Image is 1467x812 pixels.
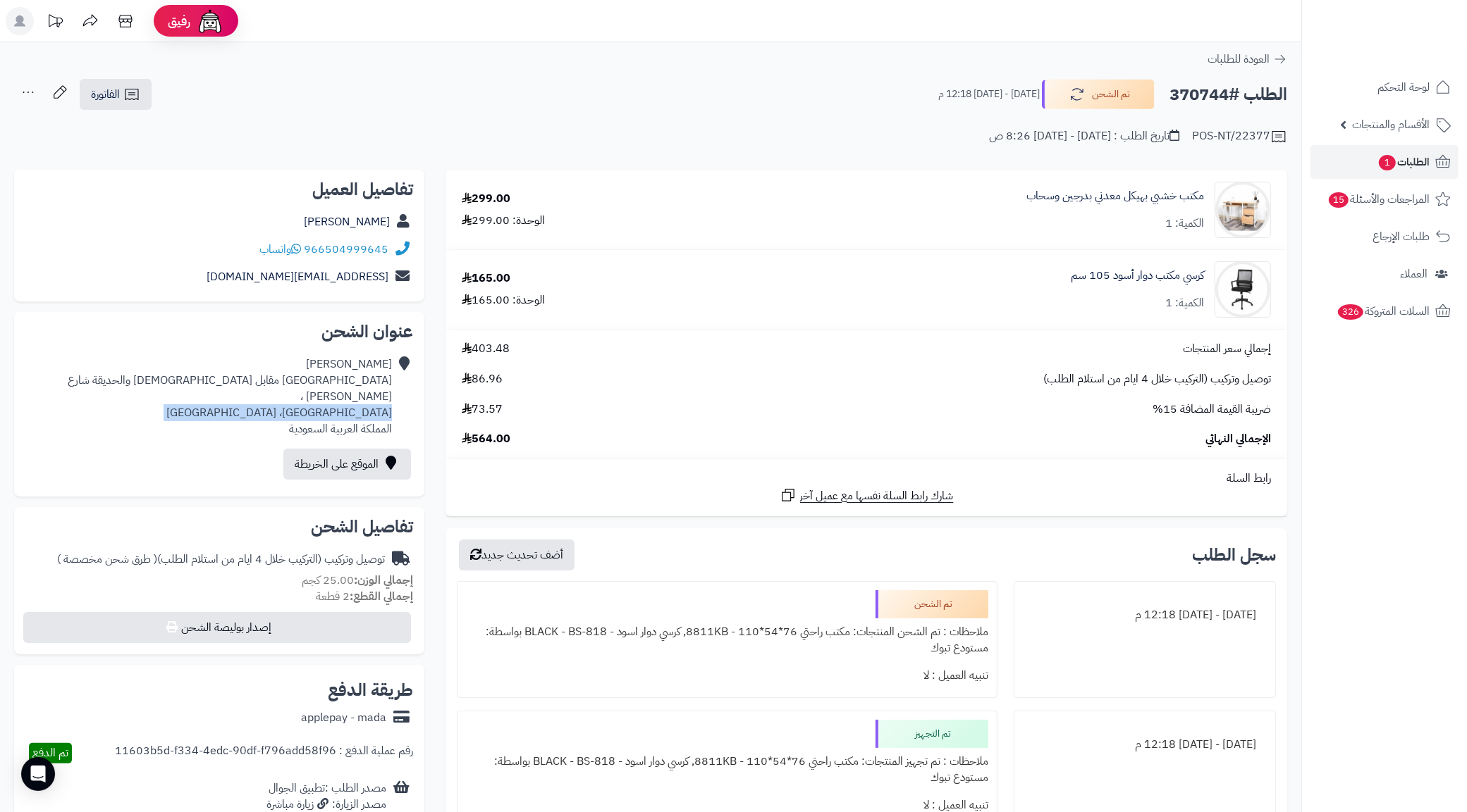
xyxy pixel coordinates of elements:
[304,213,390,230] a: [PERSON_NAME]
[1165,216,1204,232] div: الكمية: 1
[466,618,988,662] div: ملاحظات : تم الشحن المنتجات: مكتب راحتي 76*54*110 - 8811KB, كرسي دوار اسود - BLACK - BS-818 بواسط...
[1170,80,1287,109] h2: الطلب #370744
[1153,401,1271,418] span: ضريبة القيمة المضافة 15%
[451,470,1282,487] div: رابط السلة
[1311,220,1459,254] a: طلبات الإرجاع
[1042,80,1155,109] button: تم الشحن
[1215,182,1270,238] img: f91c262f42a65e16c79f23a8aefce7ba8fc168b14e9e9377fcf66fab91f4d7a76a2c95a5b82315d03723b6401f702fb98...
[1208,51,1270,68] span: العودة للطلبات
[1377,152,1430,172] span: الطلبات
[1165,295,1204,311] div: الكمية: 1
[1026,188,1204,204] a: مكتب خشبي بهيكل معدني بدرجين وسحاب
[800,488,954,504] span: شارك رابط السلة نفسها مع عميل آخر
[459,539,575,570] button: أضف تحديث جديد
[876,590,988,618] div: تم الشحن
[938,87,1040,101] small: [DATE] - [DATE] 12:18 م
[316,588,413,605] small: 2 قطعة
[1183,341,1271,357] span: إجمالي سعر المنتجات
[1338,304,1363,320] span: 326
[876,720,988,748] div: تم التجهيز
[80,79,152,110] a: الفاتورة
[283,449,411,480] a: الموقع على الخريطة
[1208,51,1287,68] a: العودة للطلبات
[25,356,392,437] div: [PERSON_NAME] [GEOGRAPHIC_DATA] مقابل [DEMOGRAPHIC_DATA] والحديقة شارع [PERSON_NAME] ، [GEOGRAPHI...
[25,518,413,535] h2: تفاصيل الشحن
[1337,301,1430,321] span: السلات المتروكة
[350,588,413,605] strong: إجمالي القطع:
[23,612,411,643] button: إصدار بوليصة الشحن
[1327,189,1430,209] span: المراجعات والأسئلة
[304,241,388,258] a: 966504999645
[1192,546,1276,563] h3: سجل الطلب
[1043,371,1271,387] span: توصيل وتركيب (التركيب خلال 4 ايام من استلام الطلب)
[21,757,55,791] div: Open Intercom Messenger
[25,323,413,340] h2: عنوان الشحن
[989,128,1179,144] div: تاريخ الطلب : [DATE] - [DATE] 8:26 ص
[1379,155,1396,170] span: 1
[91,86,120,103] span: الفاتورة
[1311,145,1459,179] a: الطلبات1
[328,682,413,699] h2: طريقة الدفع
[466,748,988,792] div: ملاحظات : تم تجهيز المنتجات: مكتب راحتي 76*54*110 - 8811KB, كرسي دوار اسود - BLACK - BS-818 بواسط...
[1373,227,1430,246] span: طلبات الإرجاع
[1311,294,1459,328] a: السلات المتروكة326
[25,181,413,198] h2: تفاصيل العميل
[1215,261,1270,318] img: 1728834148-110102090195-90x90.jpg
[301,710,386,726] div: applepay - mada
[1023,731,1267,758] div: [DATE] - [DATE] 12:18 م
[1311,257,1459,291] a: العملاء
[462,292,545,308] div: الوحدة: 165.00
[32,744,68,761] span: تم الدفع
[57,551,385,568] div: توصيل وتركيب (التركيب خلال 4 ايام من استلام الطلب)
[196,7,224,35] img: ai-face.png
[207,268,388,285] a: [EMAIL_ADDRESS][DOMAIN_NAME]
[462,371,503,387] span: 86.96
[354,572,413,589] strong: إجمالي الوزن:
[1311,182,1459,216] a: المراجعات والأسئلة15
[1205,431,1271,447] span: الإجمالي النهائي
[302,572,413,589] small: 25.00 كجم
[57,551,157,568] span: ( طرق شحن مخصصة )
[1400,264,1428,284] span: العملاء
[1023,601,1267,629] div: [DATE] - [DATE] 12:18 م
[462,191,510,207] div: 299.00
[37,7,73,39] a: تحديثات المنصة
[115,743,413,763] div: رقم عملية الدفع : 11603b5d-f334-4edc-90df-f796add58f96
[168,13,190,30] span: رفيق
[1071,268,1204,284] a: كرسي مكتب دوار أسود 105 سم
[462,213,545,229] div: الوحدة: 299.00
[1329,192,1349,208] span: 15
[259,241,301,258] a: واتساب
[466,662,988,689] div: تنبيه العميل : لا
[1311,70,1459,104] a: لوحة التحكم
[462,270,510,287] div: 165.00
[1352,115,1430,135] span: الأقسام والمنتجات
[462,431,510,447] span: 564.00
[780,487,954,504] a: شارك رابط السلة نفسها مع عميل آخر
[1377,77,1430,97] span: لوحة التحكم
[462,341,510,357] span: 403.48
[1192,128,1287,145] div: POS-NT/22377
[462,401,503,418] span: 73.57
